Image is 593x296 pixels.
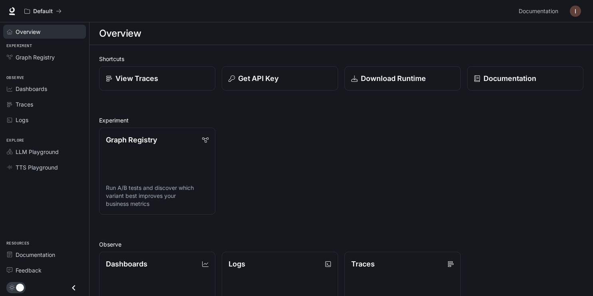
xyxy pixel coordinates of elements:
span: LLM Playground [16,148,59,156]
p: Dashboards [106,259,147,269]
span: Graph Registry [16,53,55,61]
p: Graph Registry [106,134,157,145]
a: Logs [3,113,86,127]
a: Traces [3,97,86,111]
button: All workspaces [21,3,65,19]
a: LLM Playground [3,145,86,159]
span: Feedback [16,266,42,274]
a: Dashboards [3,82,86,96]
a: Documentation [515,3,564,19]
span: Traces [16,100,33,109]
span: Documentation [519,6,558,16]
h2: Experiment [99,116,583,124]
p: Download Runtime [361,73,426,84]
a: Graph RegistryRun A/B tests and discover which variant best improves your business metrics [99,128,215,215]
a: Overview [3,25,86,39]
a: Download Runtime [344,66,461,91]
button: User avatar [567,3,583,19]
button: Close drawer [65,280,83,296]
span: Documentation [16,251,55,259]
a: Graph Registry [3,50,86,64]
p: Traces [351,259,375,269]
span: Logs [16,116,28,124]
a: Feedback [3,263,86,277]
span: TTS Playground [16,163,58,172]
a: Documentation [3,248,86,262]
p: Logs [229,259,245,269]
p: Documentation [484,73,536,84]
p: Default [33,8,53,15]
button: Get API Key [222,66,338,91]
p: Get API Key [238,73,279,84]
a: Documentation [467,66,583,91]
a: View Traces [99,66,215,91]
h1: Overview [99,26,141,41]
img: User avatar [570,6,581,17]
p: View Traces [115,73,158,84]
span: Overview [16,28,40,36]
a: TTS Playground [3,160,86,174]
span: Dashboards [16,85,47,93]
h2: Observe [99,240,583,249]
h2: Shortcuts [99,55,583,63]
span: Dark mode toggle [16,283,24,292]
p: Run A/B tests and discover which variant best improves your business metrics [106,184,209,208]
